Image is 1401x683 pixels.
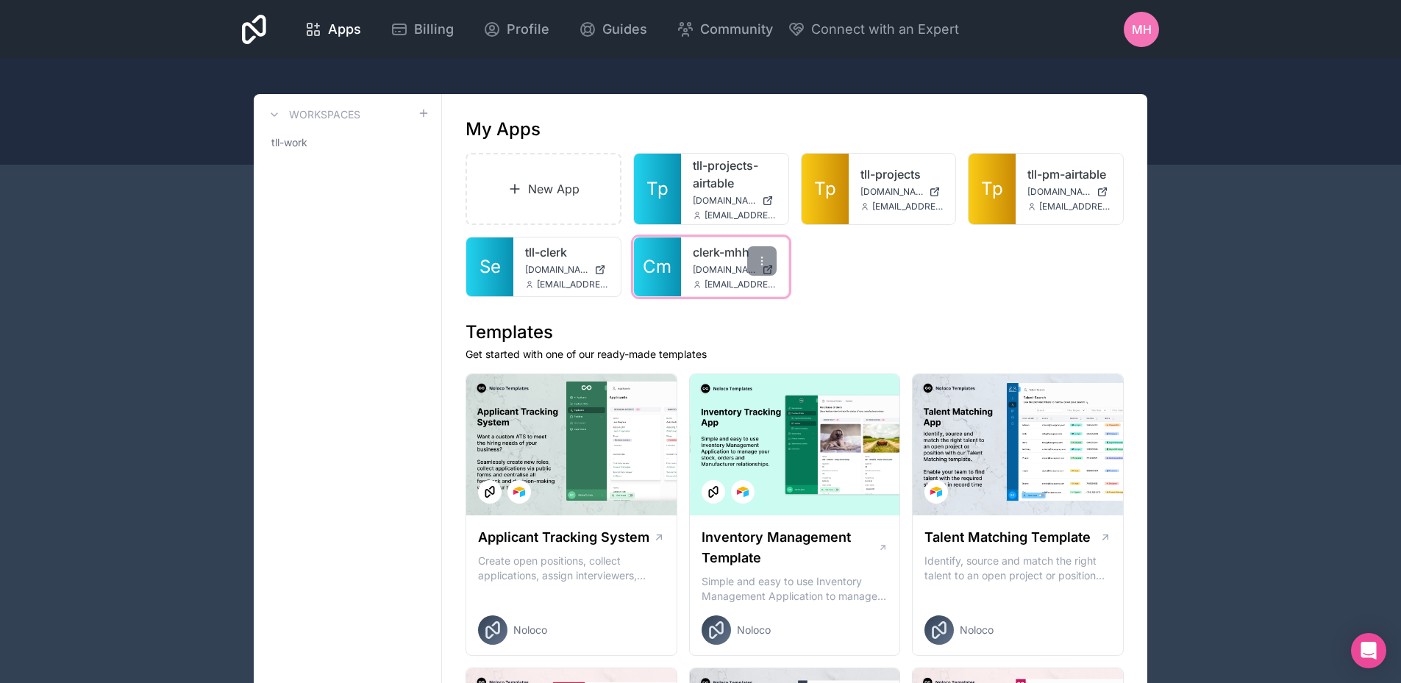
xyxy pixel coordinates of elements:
[1027,165,1111,183] a: tll-pm-airtable
[466,321,1124,344] h1: Templates
[788,19,959,40] button: Connect with an Expert
[700,19,773,40] span: Community
[693,264,777,276] a: [DOMAIN_NAME]
[960,623,994,637] span: Noloco
[478,554,665,583] p: Create open positions, collect applications, assign interviewers, centralise candidate feedback a...
[737,486,749,498] img: Airtable Logo
[702,574,888,604] p: Simple and easy to use Inventory Management Application to manage your stock, orders and Manufact...
[634,237,681,296] a: Cm
[860,186,924,198] span: [DOMAIN_NAME]
[693,195,756,207] span: [DOMAIN_NAME]
[466,347,1124,362] p: Get started with one of our ready-made templates
[466,153,621,225] a: New App
[1027,186,1091,198] span: [DOMAIN_NAME]
[693,157,777,192] a: tll-projects-airtable
[1039,201,1111,212] span: [EMAIL_ADDRESS][DOMAIN_NAME]
[471,13,561,46] a: Profile
[265,106,360,124] a: Workspaces
[271,135,307,150] span: tll-work
[643,255,671,279] span: Cm
[634,154,681,224] a: Tp
[969,154,1016,224] a: Tp
[1351,633,1386,668] div: Open Intercom Messenger
[525,243,609,261] a: tll-clerk
[602,19,647,40] span: Guides
[705,210,777,221] span: [EMAIL_ADDRESS][DOMAIN_NAME]
[646,177,669,201] span: Tp
[860,186,944,198] a: [DOMAIN_NAME]
[265,129,429,156] a: tll-work
[737,623,771,637] span: Noloco
[513,623,547,637] span: Noloco
[466,237,513,296] a: Se
[702,527,878,568] h1: Inventory Management Template
[537,279,609,290] span: [EMAIL_ADDRESS][DOMAIN_NAME]
[507,19,549,40] span: Profile
[860,165,944,183] a: tll-projects
[379,13,466,46] a: Billing
[1132,21,1152,38] span: MH
[802,154,849,224] a: Tp
[930,486,942,498] img: Airtable Logo
[705,279,777,290] span: [EMAIL_ADDRESS][DOMAIN_NAME]
[814,177,836,201] span: Tp
[513,486,525,498] img: Airtable Logo
[811,19,959,40] span: Connect with an Expert
[525,264,588,276] span: [DOMAIN_NAME]
[293,13,373,46] a: Apps
[693,264,756,276] span: [DOMAIN_NAME]
[328,19,361,40] span: Apps
[480,255,501,279] span: Se
[478,527,649,548] h1: Applicant Tracking System
[525,264,609,276] a: [DOMAIN_NAME]
[693,243,777,261] a: clerk-mhh
[289,107,360,122] h3: Workspaces
[924,554,1111,583] p: Identify, source and match the right talent to an open project or position with our Talent Matchi...
[414,19,454,40] span: Billing
[567,13,659,46] a: Guides
[1027,186,1111,198] a: [DOMAIN_NAME]
[665,13,785,46] a: Community
[466,118,541,141] h1: My Apps
[924,527,1091,548] h1: Talent Matching Template
[981,177,1003,201] span: Tp
[872,201,944,212] span: [EMAIL_ADDRESS][DOMAIN_NAME]
[693,195,777,207] a: [DOMAIN_NAME]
